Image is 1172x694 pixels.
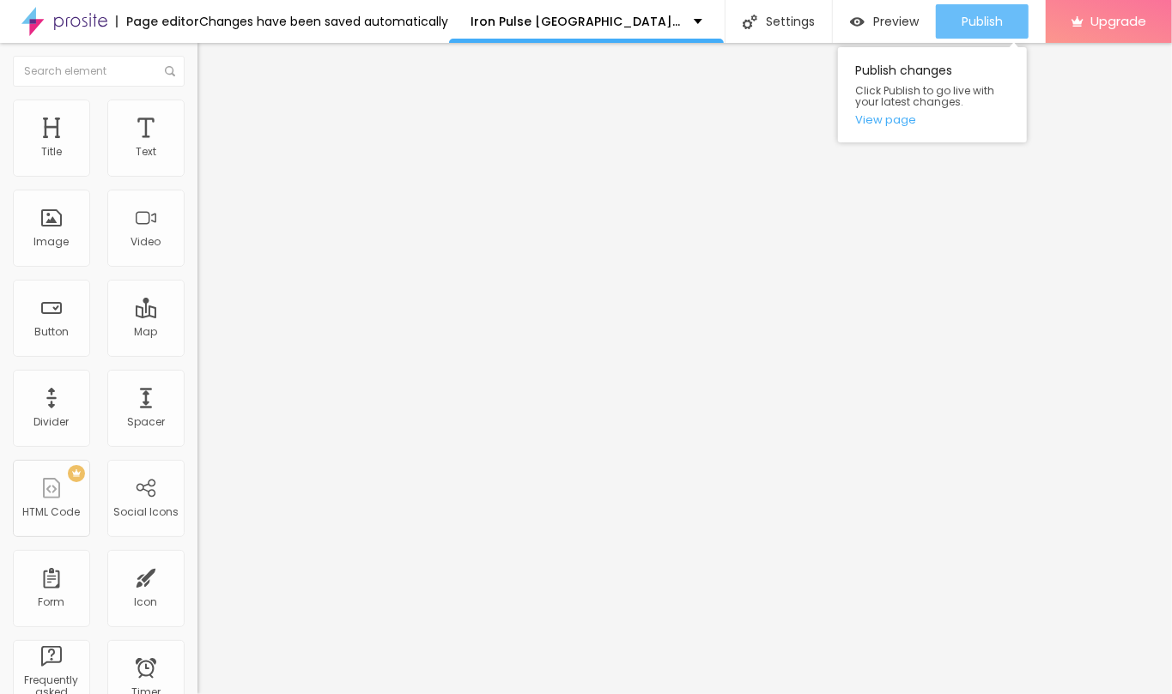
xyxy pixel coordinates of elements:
[34,326,69,338] div: Button
[1090,14,1146,28] span: Upgrade
[962,15,1003,28] span: Publish
[34,416,70,428] div: Divider
[873,15,919,28] span: Preview
[116,15,199,27] div: Page editor
[41,146,62,158] div: Title
[135,326,158,338] div: Map
[471,15,681,27] p: Iron Pulse [GEOGRAPHIC_DATA] [GEOGRAPHIC_DATA] for Peak Performance
[23,506,81,518] div: HTML Code
[855,114,1010,125] a: View page
[13,56,185,87] input: Search element
[136,146,156,158] div: Text
[197,43,1172,694] iframe: Editor
[165,66,175,76] img: Icone
[127,416,165,428] div: Spacer
[743,15,757,29] img: Icone
[135,596,158,608] div: Icon
[113,506,179,518] div: Social Icons
[850,15,865,29] img: view-1.svg
[39,596,65,608] div: Form
[199,15,448,27] div: Changes have been saved automatically
[34,236,70,248] div: Image
[936,4,1029,39] button: Publish
[131,236,161,248] div: Video
[833,4,936,39] button: Preview
[855,85,1010,107] span: Click Publish to go live with your latest changes.
[838,47,1027,142] div: Publish changes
